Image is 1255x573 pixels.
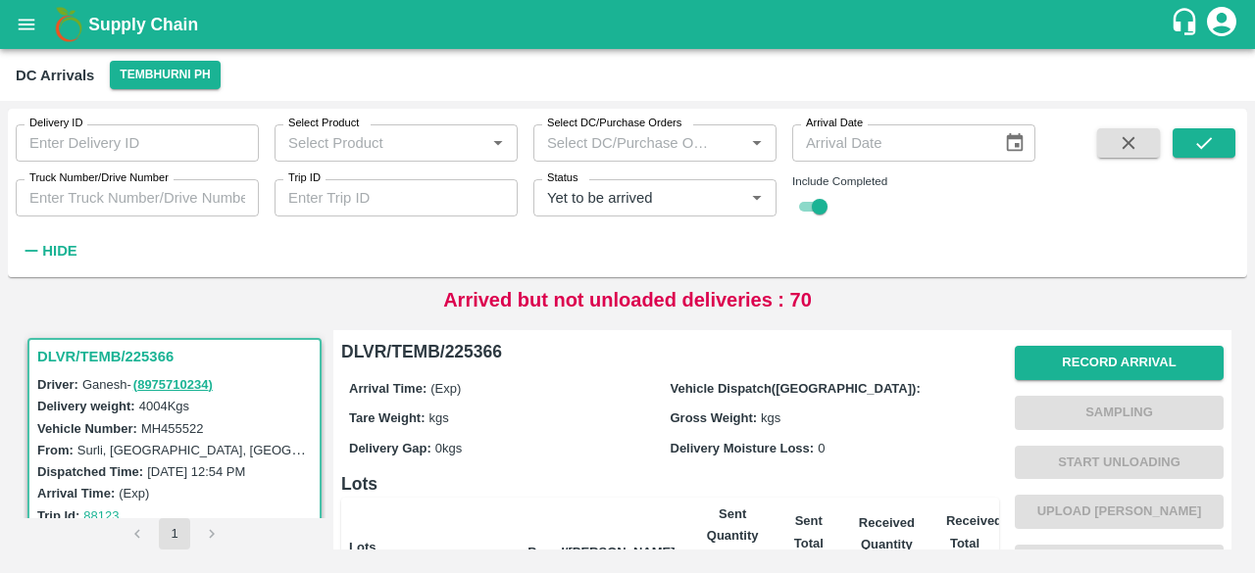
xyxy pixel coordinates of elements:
[1204,4,1239,45] div: account of current user
[818,441,825,455] span: 0
[29,170,169,186] label: Truck Number/Drive Number
[671,381,921,396] label: Vehicle Dispatch([GEOGRAPHIC_DATA]):
[88,15,198,34] b: Supply Chain
[859,515,915,551] b: Received Quantity
[42,243,76,259] strong: Hide
[539,185,713,211] input: Select delivery status
[16,179,259,216] input: Enter Truck Number/Drive Number
[744,130,770,156] button: Open
[443,285,812,314] p: Arrived but not unloaded deliveries : 70
[671,410,758,425] label: Gross Weight:
[547,116,681,131] label: Select DC/Purchase Orders
[1170,7,1204,42] div: customer-support
[946,513,1002,572] b: Received Total Weight
[349,381,427,396] label: Arrival Time:
[671,441,815,455] label: Delivery Moisture Loss:
[707,506,759,543] b: Sent Quantity
[159,518,190,549] button: page 1
[119,518,230,549] nav: pagination navigation
[82,377,215,392] span: Ganesh -
[4,2,49,47] button: open drawer
[29,116,82,131] label: Delivery ID
[37,508,79,523] label: Trip Id:
[133,377,213,392] a: (8975710234)
[288,170,321,186] label: Trip ID
[539,130,713,156] input: Select DC/Purchase Orders
[792,172,1035,190] div: Include Completed
[744,185,770,211] button: Open
[280,130,479,156] input: Select Product
[37,377,78,392] label: Driver:
[37,421,137,436] label: Vehicle Number:
[435,441,462,455] span: 0 kgs
[16,124,259,162] input: Enter Delivery ID
[147,464,245,479] label: [DATE] 12:54 PM
[430,381,461,396] span: (Exp)
[139,399,189,413] label: 4004 Kgs
[349,441,431,455] label: Delivery Gap:
[288,116,359,131] label: Select Product
[119,486,149,501] label: (Exp)
[429,410,449,425] span: kgs
[341,338,999,365] h6: DLVR/TEMB/225366
[37,486,115,501] label: Arrival Time:
[996,124,1033,162] button: Choose date
[37,464,143,479] label: Dispatched Time:
[83,508,119,523] a: 88123
[341,470,999,498] h6: Lots
[37,344,318,369] h3: DLVR/TEMB/225366
[792,124,988,162] input: Arrival Date
[88,11,1170,38] a: Supply Chain
[49,5,88,44] img: logo
[806,116,863,131] label: Arrival Date
[77,442,662,457] label: Surli, [GEOGRAPHIC_DATA], [GEOGRAPHIC_DATA], [GEOGRAPHIC_DATA], [GEOGRAPHIC_DATA]
[275,179,518,216] input: Enter Trip ID
[790,513,832,572] b: Sent Total Weight
[1015,346,1224,380] button: Record Arrival
[16,234,82,267] button: Hide
[547,170,578,186] label: Status
[349,410,426,425] label: Tare Weight:
[141,421,204,436] label: MH455522
[37,399,135,413] label: Delivery weight:
[37,443,74,457] label: From:
[485,130,511,156] button: Open
[527,545,675,559] b: Brand/[PERSON_NAME]
[761,410,780,425] span: kgs
[16,63,94,88] div: DC Arrivals
[349,540,376,554] b: Lots
[110,61,220,89] button: Select DC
